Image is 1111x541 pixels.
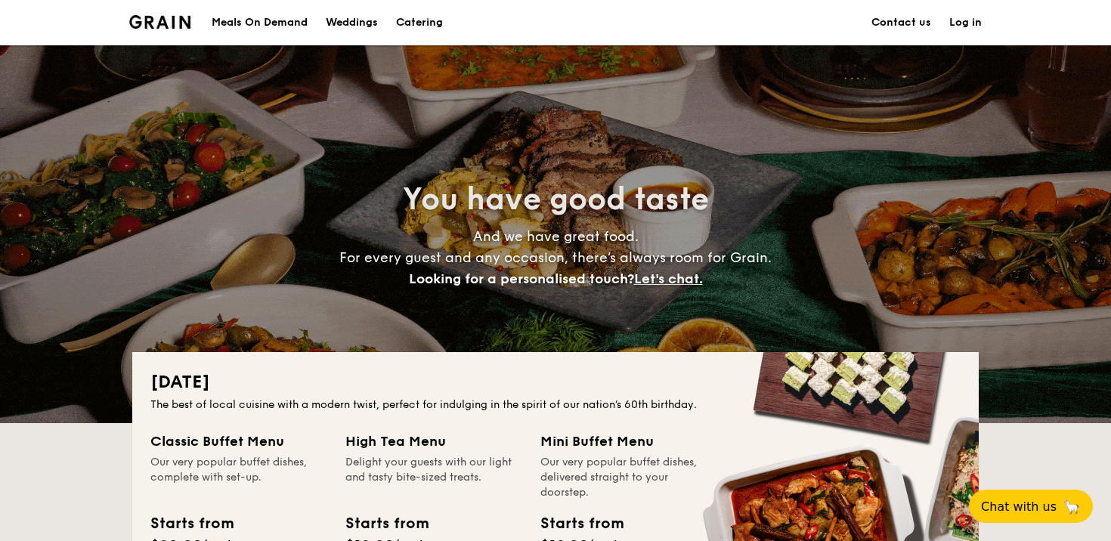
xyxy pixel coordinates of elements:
div: Mini Buffet Menu [540,431,717,452]
div: Our very popular buffet dishes, complete with set-up. [150,455,327,500]
div: Starts from [540,512,623,535]
span: 🦙 [1063,498,1081,515]
span: Let's chat. [634,270,703,287]
div: High Tea Menu [345,431,522,452]
div: The best of local cuisine with a modern twist, perfect for indulging in the spirit of our nation’... [150,397,961,413]
div: Starts from [345,512,428,535]
div: Our very popular buffet dishes, delivered straight to your doorstep. [540,455,717,500]
span: And we have great food. For every guest and any occasion, there’s always room for Grain. [339,228,772,287]
a: Logotype [129,15,190,29]
button: Chat with us🦙 [969,490,1093,523]
div: Delight your guests with our light and tasty bite-sized treats. [345,455,522,500]
span: Looking for a personalised touch? [409,270,634,287]
div: Classic Buffet Menu [150,431,327,452]
span: Chat with us [981,499,1057,514]
img: Grain [129,15,190,29]
div: Starts from [150,512,233,535]
h2: [DATE] [150,370,961,394]
span: You have good taste [403,181,709,218]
